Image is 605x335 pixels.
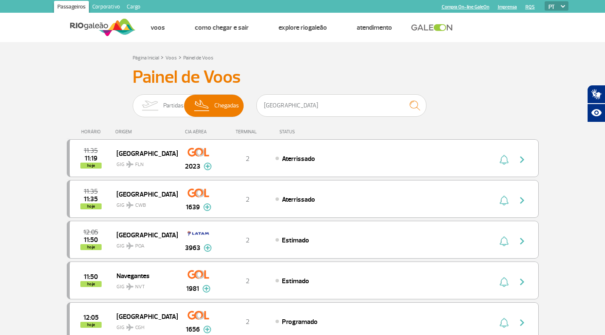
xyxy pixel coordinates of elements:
span: 2025-08-27 11:35:00 [84,189,98,194]
span: Aterrissado [282,195,315,204]
a: > [179,52,182,62]
span: CWB [135,202,146,209]
span: GIG [116,238,171,250]
span: 2025-08-27 11:50:00 [84,237,98,243]
span: 1656 [186,324,200,335]
img: destiny_airplane.svg [126,161,133,168]
span: 1639 [186,202,200,212]
span: hoje [80,203,102,209]
span: hoje [80,281,102,287]
a: Explore RIOgaleão [278,23,327,32]
a: Cargo [123,1,144,14]
h3: Painel de Voos [133,67,473,88]
span: CGH [135,324,145,332]
span: 2025-08-27 12:05:00 [83,315,99,321]
span: 3963 [185,243,200,253]
span: Partidas [163,95,184,117]
img: sino-painel-voo.svg [500,155,508,165]
a: Passageiros [54,1,89,14]
a: RQS [525,4,535,10]
span: Estimado [282,236,309,245]
img: mais-info-painel-voo.svg [203,203,211,211]
span: NVT [135,283,145,291]
span: 2025-08-27 11:50:00 [84,274,98,280]
img: mais-info-painel-voo.svg [204,163,212,170]
a: Painel de Voos [183,55,213,61]
img: sino-painel-voo.svg [500,195,508,206]
a: Imprensa [498,4,517,10]
span: Aterrissado [282,155,315,163]
span: FLN [135,161,144,169]
span: 1981 [186,284,199,294]
img: destiny_airplane.svg [126,283,133,290]
img: mais-info-painel-voo.svg [203,326,211,333]
span: 2025-08-27 12:05:00 [83,229,98,235]
span: [GEOGRAPHIC_DATA] [116,229,171,240]
span: hoje [80,244,102,250]
img: sino-painel-voo.svg [500,236,508,246]
a: Como chegar e sair [195,23,249,32]
input: Voo, cidade ou cia aérea [256,94,426,117]
span: 2 [246,155,250,163]
img: slider-desembarque [190,95,215,117]
img: mais-info-painel-voo.svg [204,244,212,252]
div: STATUS [275,129,344,135]
a: Corporativo [89,1,123,14]
a: Voos [165,55,177,61]
a: Atendimento [357,23,392,32]
span: [GEOGRAPHIC_DATA] [116,148,171,159]
span: Programado [282,318,318,326]
span: GIG [116,319,171,332]
img: seta-direita-painel-voo.svg [517,318,527,328]
span: [GEOGRAPHIC_DATA] [116,189,171,200]
img: sino-painel-voo.svg [500,277,508,287]
span: Estimado [282,277,309,285]
button: Abrir recursos assistivos. [587,104,605,122]
span: [GEOGRAPHIC_DATA] [116,311,171,322]
a: Página Inicial [133,55,159,61]
span: 2 [246,195,250,204]
span: hoje [80,322,102,328]
img: seta-direita-painel-voo.svg [517,195,527,206]
img: destiny_airplane.svg [126,242,133,249]
span: 2025-08-27 11:35:35 [84,196,98,202]
span: POA [135,242,145,250]
button: Abrir tradutor de língua de sinais. [587,85,605,104]
img: seta-direita-painel-voo.svg [517,155,527,165]
div: ORIGEM [115,129,177,135]
span: 2 [246,236,250,245]
img: seta-direita-painel-voo.svg [517,277,527,287]
a: Voos [151,23,165,32]
span: 2023 [185,161,200,172]
img: sino-painel-voo.svg [500,318,508,328]
span: 2025-08-27 11:35:00 [84,148,98,154]
img: mais-info-painel-voo.svg [202,285,210,293]
div: CIA AÉREA [177,129,220,135]
div: Plugin de acessibilidade da Hand Talk. [587,85,605,122]
span: GIG [116,197,171,209]
span: 2025-08-27 11:19:52 [85,155,97,161]
a: Compra On-line GaleOn [442,4,489,10]
span: GIG [116,156,171,169]
span: Navegantes [116,270,171,281]
img: destiny_airplane.svg [126,324,133,331]
div: TERMINAL [220,129,275,135]
div: HORÁRIO [69,129,116,135]
a: > [161,52,164,62]
img: slider-embarque [136,95,163,117]
img: seta-direita-painel-voo.svg [517,236,527,246]
img: destiny_airplane.svg [126,202,133,208]
span: 2 [246,277,250,285]
span: Chegadas [214,95,239,117]
span: 2 [246,318,250,326]
span: GIG [116,279,171,291]
span: hoje [80,163,102,169]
